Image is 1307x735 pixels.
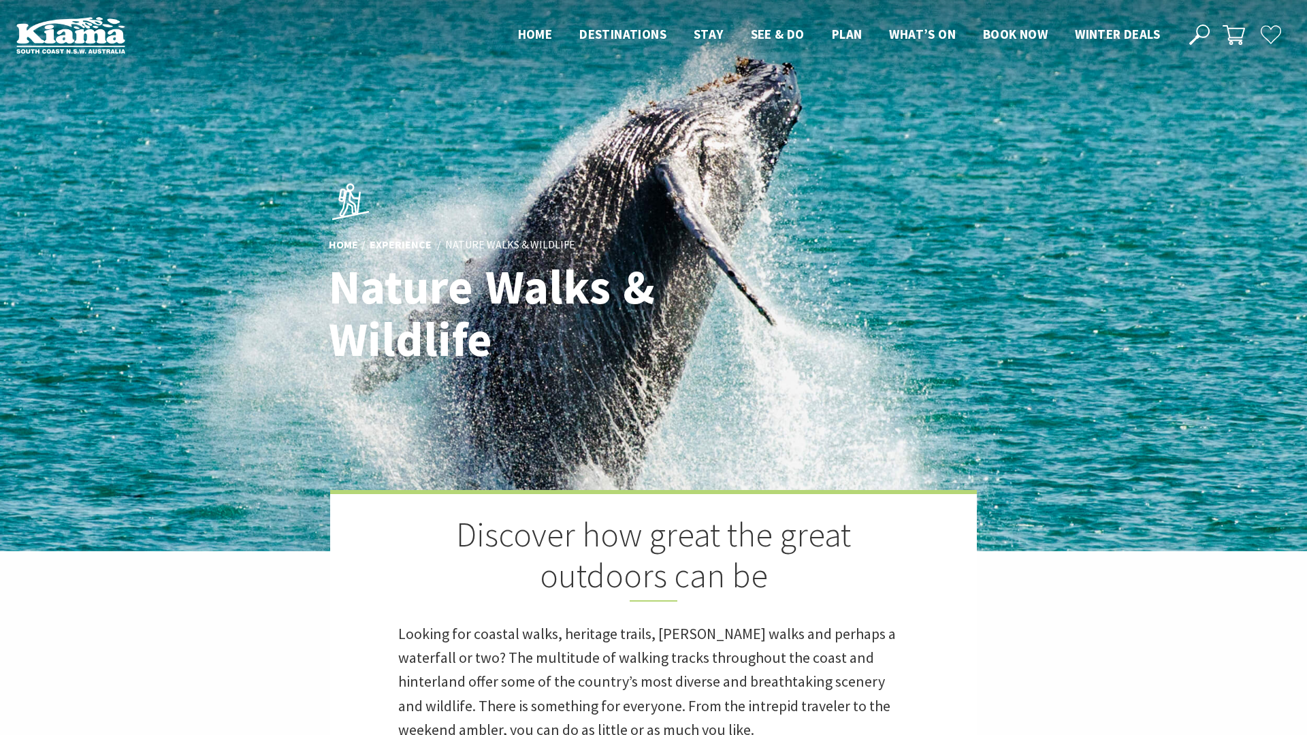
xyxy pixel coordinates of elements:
span: Winter Deals [1075,26,1160,42]
span: What’s On [889,26,956,42]
span: Destinations [579,26,666,42]
h2: Discover how great the great outdoors can be [398,514,909,602]
span: Plan [832,26,862,42]
a: Home [329,238,358,253]
nav: Main Menu [504,24,1174,46]
img: Kiama Logo [16,16,125,54]
a: Experience [370,238,432,253]
h1: Nature Walks & Wildlife [329,261,713,366]
span: Book now [983,26,1048,42]
span: Home [518,26,553,42]
span: Stay [694,26,724,42]
li: Nature Walks & Wildlife [445,237,575,255]
span: See & Do [751,26,805,42]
